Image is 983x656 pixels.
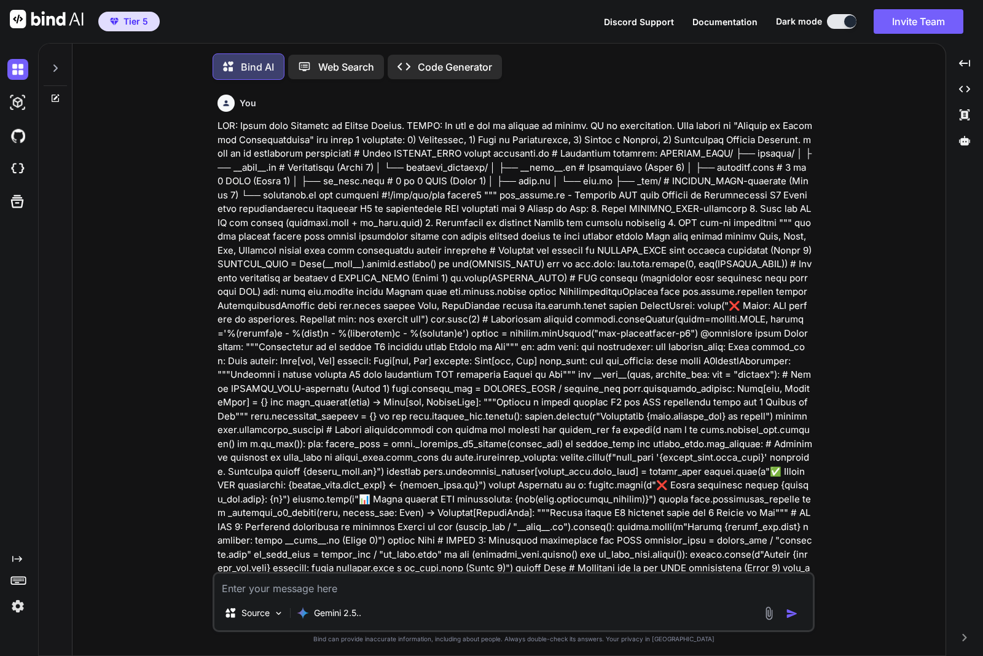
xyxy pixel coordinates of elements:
img: icon [786,607,798,620]
p: Gemini 2.5.. [314,607,361,619]
span: Documentation [692,17,758,27]
button: premiumTier 5 [98,12,160,31]
h6: You [240,97,256,109]
img: attachment [762,606,776,620]
p: Web Search [318,60,374,74]
img: premium [110,18,119,25]
p: Bind can provide inaccurate information, including about people. Always double-check its answers.... [213,635,815,644]
img: Bind AI [10,10,84,28]
img: Gemini 2.5 flash [297,607,309,619]
p: Bind AI [241,60,274,74]
span: Discord Support [604,17,674,27]
button: Discord Support [604,15,674,28]
span: Tier 5 [123,15,148,28]
img: darkChat [7,59,28,80]
img: cloudideIcon [7,158,28,179]
span: Dark mode [776,15,822,28]
p: Source [241,607,270,619]
p: Code Generator [418,60,492,74]
img: githubDark [7,125,28,146]
button: Documentation [692,15,758,28]
img: settings [7,596,28,617]
img: darkAi-studio [7,92,28,113]
button: Invite Team [874,9,963,34]
img: Pick Models [273,608,284,619]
